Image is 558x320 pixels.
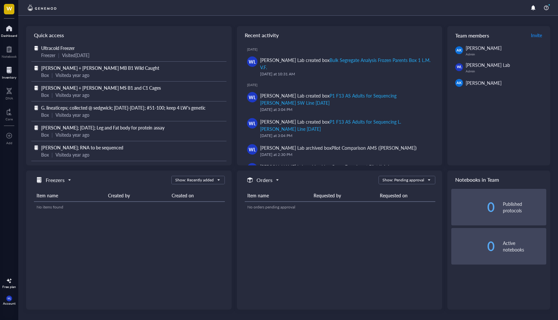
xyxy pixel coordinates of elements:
[55,91,89,99] div: Visited a year ago
[41,104,206,111] span: G. lineaticeps; collected @ sedgwick; [DATE]-[DATE]; #51-100; keep 4 LW's genetic
[34,190,105,202] th: Item name
[62,52,89,59] div: Visited [DATE]
[1,34,17,38] div: Dashboard
[457,65,462,69] span: WL
[260,106,432,113] div: [DATE] at 3:04 PM
[332,145,417,151] div: Pilot Comparison AMS ([PERSON_NAME])
[247,83,437,87] div: [DATE]
[55,151,89,158] div: Visited a year ago
[6,117,13,121] div: Core
[260,132,432,139] div: [DATE] at 3:04 PM
[2,44,17,58] a: Notebook
[377,190,436,202] th: Requested on
[260,151,432,158] div: [DATE] at 2:30 PM
[52,111,53,118] div: |
[311,190,377,202] th: Requested by
[2,65,16,79] a: Inventory
[41,52,55,59] div: Freezer
[41,124,164,131] span: [PERSON_NAME]; [DATE]; Leg and Fat body for protein assay
[457,80,462,86] span: AK
[41,84,161,91] span: [PERSON_NAME] + [PERSON_NAME] MS B1 and C1 Cages
[41,144,123,151] span: [PERSON_NAME]; RNA to be sequenced
[169,190,225,202] th: Created on
[46,176,65,184] h5: Freezers
[41,131,49,138] div: Box
[466,62,510,68] span: [PERSON_NAME] Lab
[466,52,546,56] div: Admin
[1,23,17,38] a: Dashboard
[451,202,495,212] div: 0
[531,32,542,38] span: Invite
[242,89,437,115] a: WL[PERSON_NAME] Lab created boxP1 F13 AS Adults for Sequencing [PERSON_NAME] SW Line [DATE][DATE]...
[26,4,58,12] img: genemod-logo
[55,111,89,118] div: Visited a year ago
[466,80,502,86] span: [PERSON_NAME]
[260,71,432,77] div: [DATE] at 10:31 AM
[242,115,437,142] a: WL[PERSON_NAME] Lab created boxP1 F13 AS Adults for Sequencing L. [PERSON_NAME] Line [DATE][DATE]...
[6,107,13,121] a: Core
[260,118,401,132] div: P1 F13 AS Adults for Sequencing L. [PERSON_NAME] Line [DATE]
[503,240,546,253] div: Active notebooks
[531,30,542,40] button: Invite
[3,301,16,305] div: Account
[466,69,546,73] div: Admin
[2,75,16,79] div: Inventory
[175,177,214,183] div: Show: Recently added
[503,201,546,214] div: Published protocols
[8,297,11,300] span: WL
[249,120,256,127] span: WL
[451,241,495,251] div: 0
[52,91,53,99] div: |
[2,285,16,289] div: Free plan
[7,4,12,12] span: W
[237,26,442,44] div: Recent activity
[6,96,13,100] div: DNA
[58,52,59,59] div: |
[245,190,311,202] th: Item name
[6,86,13,100] a: DNA
[382,177,424,183] div: Show: Pending approval
[260,118,432,132] div: [PERSON_NAME] Lab created box
[41,65,159,71] span: [PERSON_NAME] + [PERSON_NAME] MB B1 Wild Caught
[41,151,49,158] div: Box
[105,190,169,202] th: Created by
[260,92,432,106] div: [PERSON_NAME] Lab created box
[41,91,49,99] div: Box
[260,56,432,71] div: [PERSON_NAME] Lab created box
[249,58,256,65] span: WL
[447,171,550,189] div: Notebooks in Team
[6,141,12,145] div: Add
[55,71,89,79] div: Visited a year ago
[37,204,222,210] div: No items found
[2,54,17,58] div: Notebook
[52,151,53,158] div: |
[256,176,272,184] h5: Orders
[457,48,462,53] span: AK
[247,204,433,210] div: No orders pending approval
[447,26,550,44] div: Team members
[260,144,417,151] div: [PERSON_NAME] Lab archived box
[26,26,232,44] div: Quick access
[52,71,53,79] div: |
[242,54,437,80] a: WL[PERSON_NAME] Lab created boxBulk Segregate Analysis Frozen Parents Box 1 L.M. V.F.[DATE] at 10...
[55,131,89,138] div: Visited a year ago
[247,47,437,51] div: [DATE]
[249,146,256,153] span: WL
[41,111,49,118] div: Box
[260,57,431,70] div: Bulk Segregate Analysis Frozen Parents Box 1 L.M. V.F.
[52,131,53,138] div: |
[41,71,49,79] div: Box
[466,45,502,51] span: [PERSON_NAME]
[249,94,256,101] span: WL
[41,45,75,51] span: Ultracold Freezer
